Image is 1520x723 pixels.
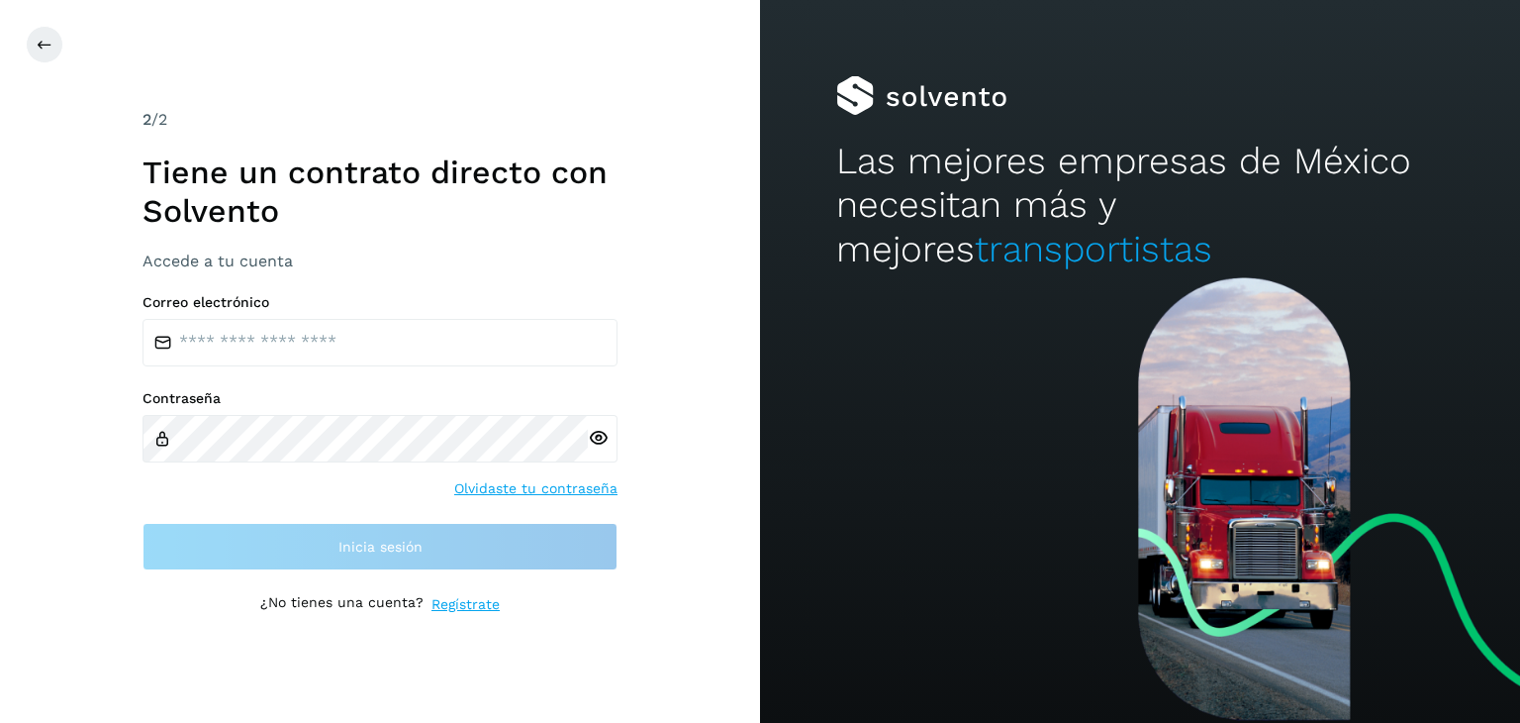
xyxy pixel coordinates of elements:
[975,228,1212,270] span: transportistas
[260,594,424,615] p: ¿No tienes una cuenta?
[338,540,423,554] span: Inicia sesión
[142,252,617,270] h3: Accede a tu cuenta
[431,594,500,615] a: Regístrate
[142,294,617,311] label: Correo electrónico
[454,478,617,499] a: Olvidaste tu contraseña
[142,390,617,407] label: Contraseña
[142,523,617,570] button: Inicia sesión
[836,140,1444,271] h2: Las mejores empresas de México necesitan más y mejores
[142,154,617,230] h1: Tiene un contrato directo con Solvento
[142,110,151,129] span: 2
[142,108,617,132] div: /2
